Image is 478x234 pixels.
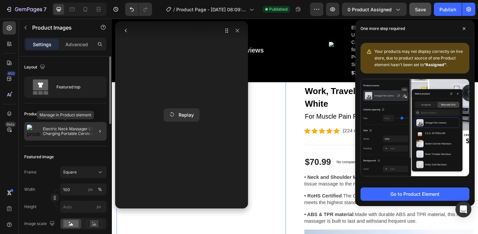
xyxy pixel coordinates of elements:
button: 7 [3,3,49,16]
p: Advanced [65,41,88,48]
div: Reviews [137,29,165,40]
button: 0 product assigned [342,3,407,16]
div: Open Intercom Messenger [455,201,471,217]
p: Electric Neck Massager USB Charging Portable Cervical Massage Device for Work, Travel, Portable O... [43,127,104,136]
span: 0 product assigned [348,6,392,13]
span: Square [63,169,77,175]
button: Replay [164,108,199,122]
b: “Assigned” [424,62,446,67]
p: One more step required [360,25,405,32]
p: 7 [43,5,46,13]
div: Product source [24,111,53,117]
div: Image scale [24,219,56,228]
strong: • RoHS Certified [209,190,250,195]
h2: Electric Neck Massager USB Charging Portable Cervical Massage Device for Work, Travel, Portable O... [260,5,321,55]
div: Undo/Redo [125,3,152,16]
input: px% [60,183,107,195]
div: Replay [169,111,194,118]
iframe: Design area [112,19,478,234]
p: :Made with durable ABS and TPR material, this neck massager is built to last and withstand freque... [209,209,393,224]
div: % [98,186,102,192]
span: Your products may not display correctly on live store, due to product source of one Product eleme... [374,49,463,67]
button: % [87,185,95,193]
span: Published [269,6,287,12]
strong: • ABS & TPR material [209,210,263,216]
div: Beta [5,122,16,127]
span: px [97,204,101,209]
div: Featured image [24,154,54,160]
button: Save [409,3,431,16]
button: Publish [434,3,462,16]
span: Product Page - [DATE] 08:09:34 [176,6,247,13]
div: px [88,186,93,192]
h2: Electric Neck Massager USB Charging Portable Cervical Massage Device for Work, Travel, Portable O... [209,43,393,100]
p: No discount [332,153,354,159]
p: No compare price [283,57,314,61]
img: Electric Neck Massager USB Charging Portable Cervical Massage Device for Work, Travel, Portable O... [236,25,255,44]
p: :The Cervical Massager provides a deep tissue massage to the neck and shoulders. [209,169,393,184]
label: Frame [24,169,37,175]
div: $70.99 [260,55,278,64]
div: Buy Now [351,31,374,39]
p: Product Images [32,24,89,32]
strong: • Neck and Shoulder Massage [209,170,284,175]
div: Publish [439,6,456,13]
span: Save [415,7,426,12]
p: Settings [33,41,51,48]
button: Go to Product Element [360,187,469,201]
a: Reviews [129,25,174,44]
button: Square [60,166,107,178]
label: Height [24,204,37,210]
div: Layout [24,63,46,72]
img: Electric Neck Massager USB Charging Portable Cervical Massage Device for Work, Travel, Portable O... [5,43,189,228]
p: (224 reviews) [251,118,283,126]
div: $70.99 [209,148,239,164]
input: px [60,201,107,213]
div: Go to Product Element [390,190,439,197]
img: product feature img [27,125,40,138]
div: 450 [6,71,16,76]
button: Buy Now [332,27,393,43]
button: px [96,185,104,193]
div: Featured top [56,79,97,95]
div: Product Images [13,47,45,53]
p: For Muscle Pain Relief Recovery [210,101,393,112]
span: / [173,6,175,13]
p: No compare price [244,154,276,158]
p: :The Cervical Massager is RoHS certified, ensuring that it meets the highest standards for safety... [209,189,393,204]
label: Width [24,186,35,192]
